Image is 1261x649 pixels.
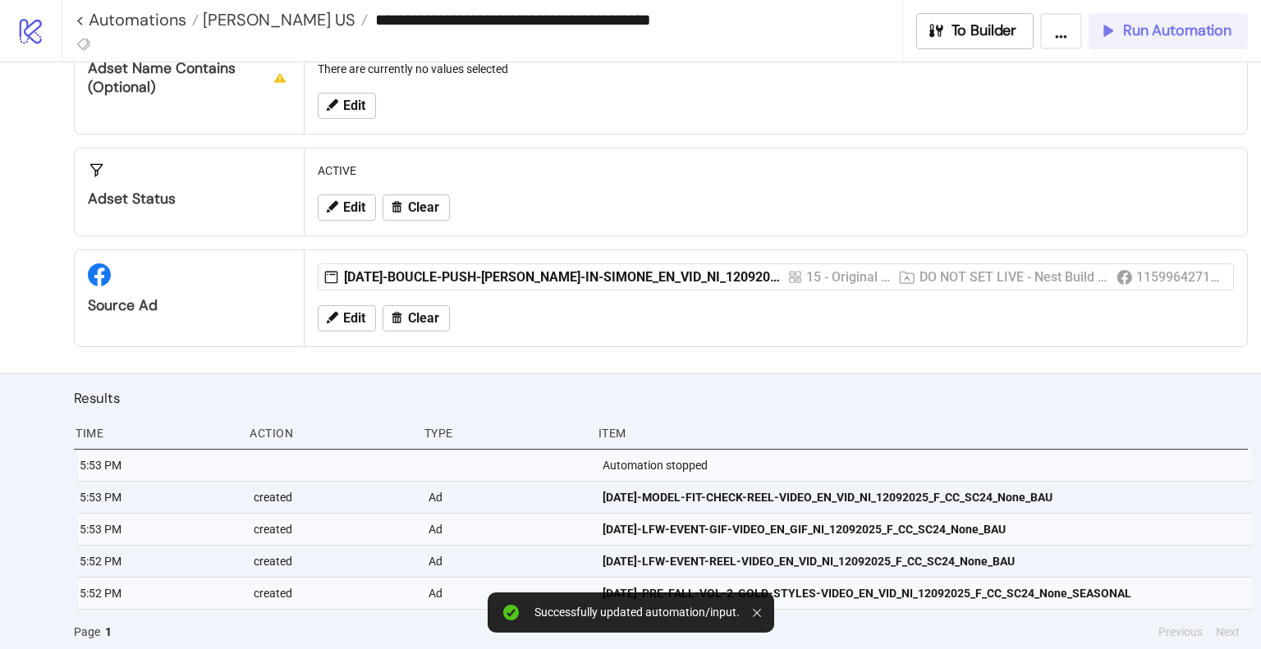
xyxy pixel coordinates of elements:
[74,623,100,641] span: Page
[252,482,415,513] div: created
[318,194,376,221] button: Edit
[1089,13,1248,49] button: Run Automation
[199,11,368,28] a: [PERSON_NAME] US
[603,488,1052,506] span: [DATE]-MODEL-FIT-CHECK-REEL-VIDEO_EN_VID_NI_12092025_F_CC_SC24_None_BAU
[100,623,117,641] button: 1
[78,450,241,481] div: 5:53 PM
[88,59,291,97] div: Adset Name contains (optional)
[603,546,1240,577] a: [DATE]-LFW-EVENT-REEL-VIDEO_EN_VID_NI_12092025_F_CC_SC24_None_BAU
[427,482,589,513] div: Ad
[916,13,1034,49] button: To Builder
[1211,623,1245,641] button: Next
[252,578,415,609] div: created
[252,514,415,545] div: created
[78,578,241,609] div: 5:52 PM
[597,418,1248,449] div: Item
[74,387,1248,409] h2: Results
[534,606,740,619] div: Successfully updated automation/input.
[408,311,439,326] span: Clear
[603,514,1240,545] a: [DATE]-LFW-EVENT-GIF-VIDEO_EN_GIF_NI_12092025_F_CC_SC24_None_BAU
[344,268,787,286] div: [DATE]-BOUCLE-PUSH-[PERSON_NAME]-IN-SIMONE_EN_VID_NI_12092025_F_CC_SC24_None_BAU
[343,98,365,113] span: Edit
[78,482,241,513] div: 5:53 PM
[603,520,1006,538] span: [DATE]-LFW-EVENT-GIF-VIDEO_EN_GIF_NI_12092025_F_CC_SC24_None_BAU
[1123,21,1231,40] span: Run Automation
[601,450,1252,481] div: Automation stopped
[1040,13,1082,49] button: ...
[1136,267,1223,287] div: 1159964271038171
[74,418,236,449] div: Time
[603,584,1131,602] span: [DATE]-PRE-FALL-VOL-2-GOLD-STYLES-VIDEO_EN_VID_NI_12092025_F_CC_SC24_None_SEASONAL
[318,93,376,119] button: Edit
[88,296,291,315] div: Source Ad
[78,514,241,545] div: 5:53 PM
[76,11,199,28] a: < Automations
[88,190,291,208] div: Adset Status
[919,267,1111,287] div: DO NOT SET LIVE - Nest Build Campaign US
[427,578,589,609] div: Ad
[408,200,439,215] span: Clear
[78,546,241,577] div: 5:52 PM
[951,21,1017,40] span: To Builder
[603,578,1240,609] a: [DATE]-PRE-FALL-VOL-2-GOLD-STYLES-VIDEO_EN_VID_NI_12092025_F_CC_SC24_None_SEASONAL
[427,546,589,577] div: Ad
[318,305,376,331] button: Edit
[343,200,365,215] span: Edit
[603,552,1015,570] span: [DATE]-LFW-EVENT-REEL-VIDEO_EN_VID_NI_12092025_F_CC_SC24_None_BAU
[311,155,1240,186] div: ACTIVE
[383,305,450,331] button: Clear
[343,311,365,326] span: Edit
[427,514,589,545] div: Ad
[318,60,1234,78] p: There are currently no values selected
[423,418,585,449] div: Type
[199,9,355,30] span: [PERSON_NAME] US
[383,194,450,221] button: Clear
[603,482,1240,513] a: [DATE]-MODEL-FIT-CHECK-REEL-VIDEO_EN_VID_NI_12092025_F_CC_SC24_None_BAU
[252,546,415,577] div: created
[248,418,410,449] div: Action
[806,267,892,287] div: 15 - Original ads US
[1153,623,1208,641] button: Previous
